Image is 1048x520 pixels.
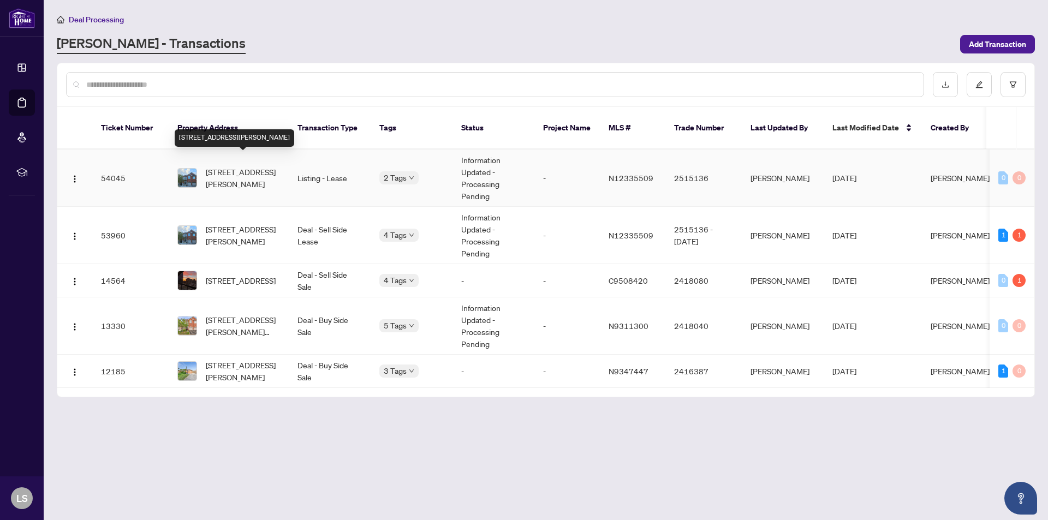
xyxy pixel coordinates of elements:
td: - [534,150,600,207]
span: Deal Processing [69,15,124,25]
button: Logo [66,317,84,334]
span: [DATE] [832,173,856,183]
span: 3 Tags [384,364,407,377]
div: 0 [998,171,1008,184]
button: filter [1001,72,1026,97]
span: down [409,278,414,283]
button: Logo [66,169,84,187]
div: 0 [998,274,1008,287]
span: N12335509 [609,173,653,183]
span: down [409,323,414,328]
span: home [57,16,64,23]
span: 5 Tags [384,319,407,332]
button: download [933,72,958,97]
td: [PERSON_NAME] [742,297,824,355]
div: 1 [998,229,1008,242]
span: down [409,232,414,238]
span: 4 Tags [384,274,407,286]
span: [STREET_ADDRESS][PERSON_NAME] [206,223,280,247]
td: Information Updated - Processing Pending [452,150,534,207]
td: - [534,207,600,264]
td: [PERSON_NAME] [742,264,824,297]
div: 0 [1013,364,1026,378]
td: 2418040 [665,297,742,355]
th: Last Modified Date [824,107,922,150]
th: Trade Number [665,107,742,150]
div: 0 [1013,319,1026,332]
td: - [534,297,600,355]
div: [STREET_ADDRESS][PERSON_NAME] [175,129,294,147]
th: Tags [371,107,452,150]
th: Project Name [534,107,600,150]
img: Logo [70,175,79,183]
img: thumbnail-img [178,169,196,187]
td: Deal - Buy Side Sale [289,297,371,355]
span: [DATE] [832,230,856,240]
img: thumbnail-img [178,226,196,244]
th: MLS # [600,107,665,150]
td: Deal - Sell Side Sale [289,264,371,297]
span: 2 Tags [384,171,407,184]
td: [PERSON_NAME] [742,150,824,207]
div: 1 [1013,274,1026,287]
td: Deal - Sell Side Lease [289,207,371,264]
td: 54045 [92,150,169,207]
td: 13330 [92,297,169,355]
img: Logo [70,232,79,241]
span: [PERSON_NAME] [931,276,990,285]
img: Logo [70,277,79,286]
div: 1 [998,364,1008,378]
td: 2416387 [665,355,742,388]
span: [DATE] [832,366,856,376]
div: 0 [1013,171,1026,184]
span: down [409,368,414,374]
span: edit [975,81,983,88]
span: download [942,81,949,88]
button: Logo [66,362,84,380]
span: Last Modified Date [832,122,899,134]
button: edit [967,72,992,97]
span: [DATE] [832,321,856,331]
img: logo [9,8,35,28]
span: LS [16,491,28,506]
th: Last Updated By [742,107,824,150]
td: [PERSON_NAME] [742,355,824,388]
td: 2418080 [665,264,742,297]
td: 2515136 - [DATE] [665,207,742,264]
td: 2515136 [665,150,742,207]
td: [PERSON_NAME] [742,207,824,264]
th: Ticket Number [92,107,169,150]
span: [PERSON_NAME] [931,321,990,331]
th: Transaction Type [289,107,371,150]
span: [PERSON_NAME] [931,230,990,240]
button: Logo [66,272,84,289]
td: 14564 [92,264,169,297]
span: N9347447 [609,366,648,376]
td: Deal - Buy Side Sale [289,355,371,388]
button: Open asap [1004,482,1037,515]
a: [PERSON_NAME] - Transactions [57,34,246,54]
span: [PERSON_NAME] [931,173,990,183]
span: N12335509 [609,230,653,240]
span: [STREET_ADDRESS][PERSON_NAME][PERSON_NAME] [206,314,280,338]
th: Property Address [169,107,289,150]
span: [STREET_ADDRESS][PERSON_NAME] [206,359,280,383]
th: Status [452,107,534,150]
td: Information Updated - Processing Pending [452,297,534,355]
td: - [452,264,534,297]
th: Created By [922,107,987,150]
span: down [409,175,414,181]
img: Logo [70,322,79,331]
img: thumbnail-img [178,362,196,380]
span: [DATE] [832,276,856,285]
span: filter [1009,81,1017,88]
td: 53960 [92,207,169,264]
span: N9311300 [609,321,648,331]
img: thumbnail-img [178,271,196,290]
span: [STREET_ADDRESS][PERSON_NAME] [206,166,280,190]
div: 0 [998,319,1008,332]
span: Add Transaction [969,35,1026,53]
td: Information Updated - Processing Pending [452,207,534,264]
td: Listing - Lease [289,150,371,207]
button: Logo [66,226,84,244]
